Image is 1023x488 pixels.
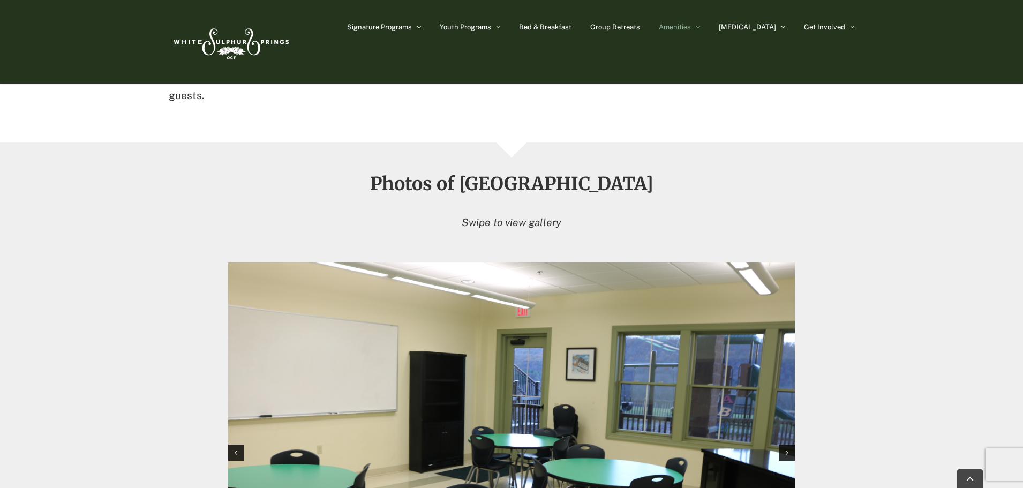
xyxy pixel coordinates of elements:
[169,17,292,67] img: White Sulphur Springs Logo
[519,24,571,31] span: Bed & Breakfast
[590,24,640,31] span: Group Retreats
[169,174,854,193] h2: Photos of [GEOGRAPHIC_DATA]
[779,445,795,461] div: Next slide
[659,24,691,31] span: Amenities
[804,24,845,31] span: Get Involved
[347,24,412,31] span: Signature Programs
[440,24,491,31] span: Youth Programs
[462,216,561,228] em: Swipe to view gallery
[228,445,244,461] div: Previous slide
[719,24,776,31] span: [MEDICAL_DATA]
